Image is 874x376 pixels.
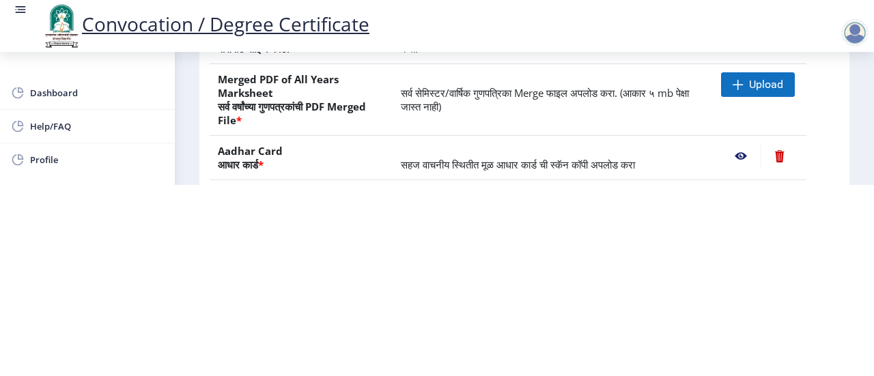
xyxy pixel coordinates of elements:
span: सर्व सेमिस्टर/वार्षिक गुणपत्रिका Merge फाइल अपलोड करा. (आकार ५ mb पेक्षा जास्त नाही) [401,86,689,113]
span: Dashboard [30,85,164,101]
span: Upload [749,78,783,91]
span: सहज वाचनीय स्थितीत मूळ आधार कार्ड ची स्कॅन कॉपी अपलोड करा [401,158,635,171]
nb-action: Delete File [761,144,798,169]
nb-action: View File [721,144,761,169]
th: Merged PDF of All Years Marksheet सर्व वर्षांच्या गुणपत्रकांची PDF Merged File [210,64,393,136]
th: Signature स्वाक्षरी [210,180,393,225]
span: Help/FAQ [30,118,164,134]
img: logo [41,3,82,49]
span: Profile [30,151,164,168]
a: Convocation / Degree Certificate [41,11,369,37]
th: Aadhar Card आधार कार्ड [210,136,393,180]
